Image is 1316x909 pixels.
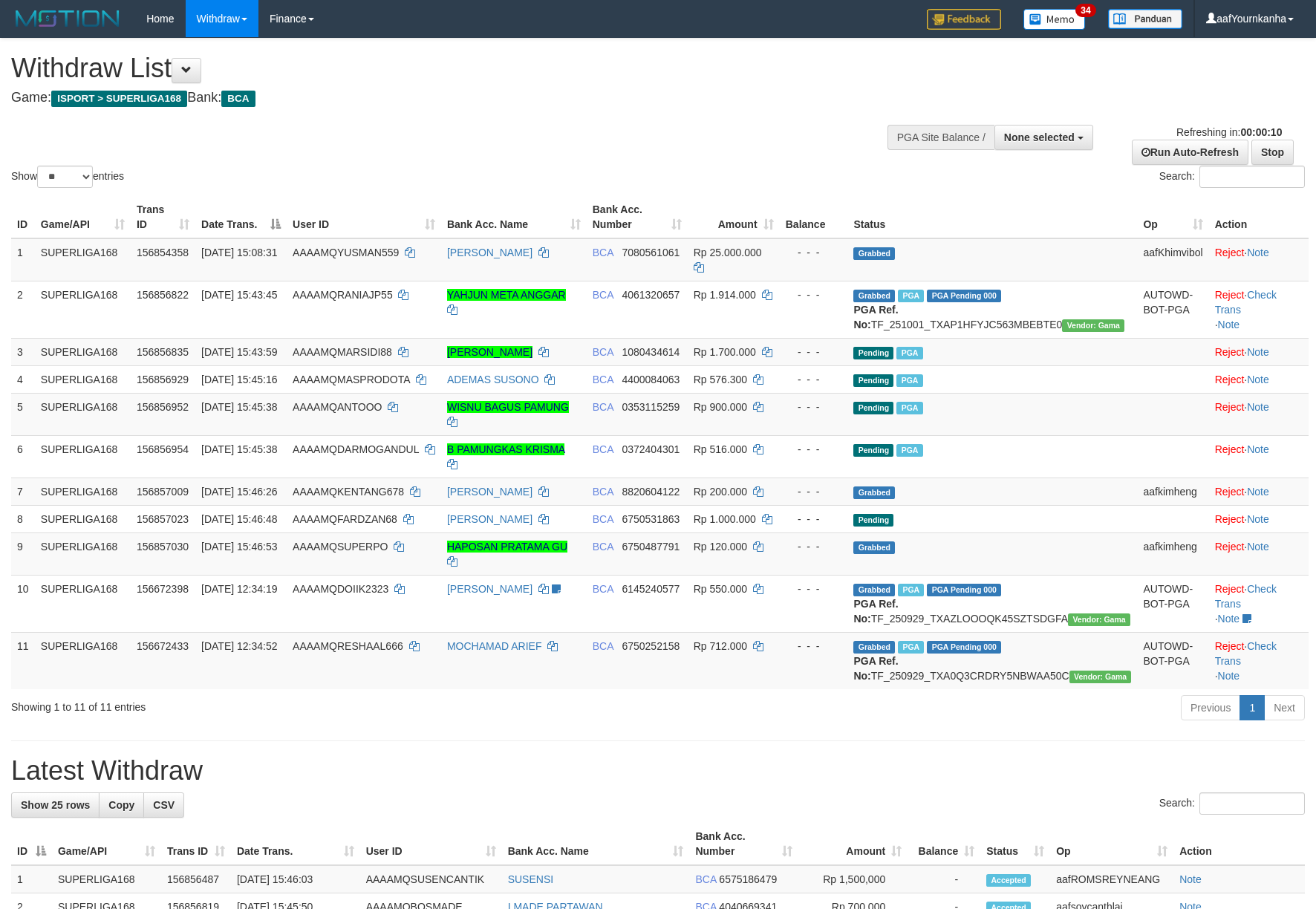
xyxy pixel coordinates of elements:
[35,393,131,435] td: SUPERLIGA168
[622,443,680,455] span: Copy 0372404301 to clipboard
[293,486,404,498] span: AAAAMQKENTANG678
[1159,166,1305,188] label: Search:
[1209,505,1309,532] td: ·
[201,541,277,553] span: [DATE] 15:46:53
[35,575,131,632] td: SUPERLIGA168
[622,346,680,358] span: Copy 1080434614 to clipboard
[994,125,1093,150] button: None selected
[898,290,924,302] span: Marked by aafsoycanthlai
[1137,575,1208,632] td: AUTOWD-BOT-PGA
[1209,338,1309,365] td: ·
[786,287,842,302] div: - - -
[1209,365,1309,393] td: ·
[293,401,382,413] span: AAAAMQANTOOO
[1264,695,1305,720] a: Next
[1199,166,1305,188] input: Search:
[11,91,862,105] h4: Game: Bank:
[137,289,189,301] span: 156856822
[1209,478,1309,505] td: ·
[694,486,747,498] span: Rp 200.000
[201,401,277,413] span: [DATE] 15:45:38
[1209,393,1309,435] td: ·
[11,365,35,393] td: 4
[908,823,980,865] th: Balance: activate to sort column ascending
[847,632,1137,689] td: TF_250929_TXA0Q3CRDRY5NBWAA50C
[786,372,842,387] div: - - -
[1209,238,1309,281] td: ·
[1137,632,1208,689] td: AUTOWD-BOT-PGA
[927,584,1001,596] span: PGA Pending
[1215,513,1245,525] a: Reject
[137,247,189,258] span: 156854358
[1215,346,1245,358] a: Reject
[593,443,613,455] span: BCA
[898,584,924,596] span: Marked by aafsoycanthlai
[201,486,277,498] span: [DATE] 15:46:26
[11,632,35,689] td: 11
[35,338,131,365] td: SUPERLIGA168
[1215,401,1245,413] a: Reject
[622,541,680,553] span: Copy 6750487791 to clipboard
[853,514,893,527] span: Pending
[896,374,922,387] span: Marked by aafsoycanthlai
[1173,823,1305,865] th: Action
[689,823,798,865] th: Bank Acc. Number: activate to sort column ascending
[1247,401,1269,413] a: Note
[694,513,756,525] span: Rp 1.000.000
[201,583,277,595] span: [DATE] 12:34:19
[1137,532,1208,575] td: aafkimheng
[1247,247,1269,258] a: Note
[231,865,360,893] td: [DATE] 15:46:03
[1004,131,1075,143] span: None selected
[11,478,35,505] td: 7
[52,823,161,865] th: Game/API: activate to sort column ascending
[927,641,1001,654] span: PGA Pending
[447,443,564,455] a: B PAMUNGKAS KRISMA
[798,823,908,865] th: Amount: activate to sort column ascending
[11,865,52,893] td: 1
[447,374,539,385] a: ADEMAS SUSONO
[694,640,747,652] span: Rp 712.000
[908,865,980,893] td: -
[694,346,756,358] span: Rp 1.700.000
[853,290,895,302] span: Grabbed
[593,486,613,498] span: BCA
[853,584,895,596] span: Grabbed
[1215,247,1245,258] a: Reject
[853,444,893,457] span: Pending
[1247,513,1269,525] a: Note
[786,581,842,596] div: - - -
[201,346,277,358] span: [DATE] 15:43:59
[293,443,419,455] span: AAAAMQDARMOGANDUL
[35,435,131,478] td: SUPERLIGA168
[1215,583,1277,610] a: Check Trans
[622,289,680,301] span: Copy 4061320657 to clipboard
[786,639,842,654] div: - - -
[798,865,908,893] td: Rp 1,500,000
[293,289,393,301] span: AAAAMQRANIAJP55
[11,435,35,478] td: 6
[1215,486,1245,498] a: Reject
[201,443,277,455] span: [DATE] 15:45:38
[137,443,189,455] span: 156856954
[719,873,777,885] span: Copy 6575186479 to clipboard
[593,583,613,595] span: BCA
[293,374,410,385] span: AAAAMQMASPRODOTA
[11,575,35,632] td: 10
[786,345,842,359] div: - - -
[35,196,131,238] th: Game/API: activate to sort column ascending
[137,486,189,498] span: 156857009
[35,281,131,338] td: SUPERLIGA168
[11,756,1305,786] h1: Latest Withdraw
[1247,541,1269,553] a: Note
[694,583,747,595] span: Rp 550.000
[1215,374,1245,385] a: Reject
[137,583,189,595] span: 156672398
[853,374,893,387] span: Pending
[11,823,52,865] th: ID: activate to sort column descending
[447,583,532,595] a: [PERSON_NAME]
[201,289,277,301] span: [DATE] 15:43:45
[153,799,175,811] span: CSV
[1069,671,1132,683] span: Vendor URL: https://trx31.1velocity.biz
[1215,640,1245,652] a: Reject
